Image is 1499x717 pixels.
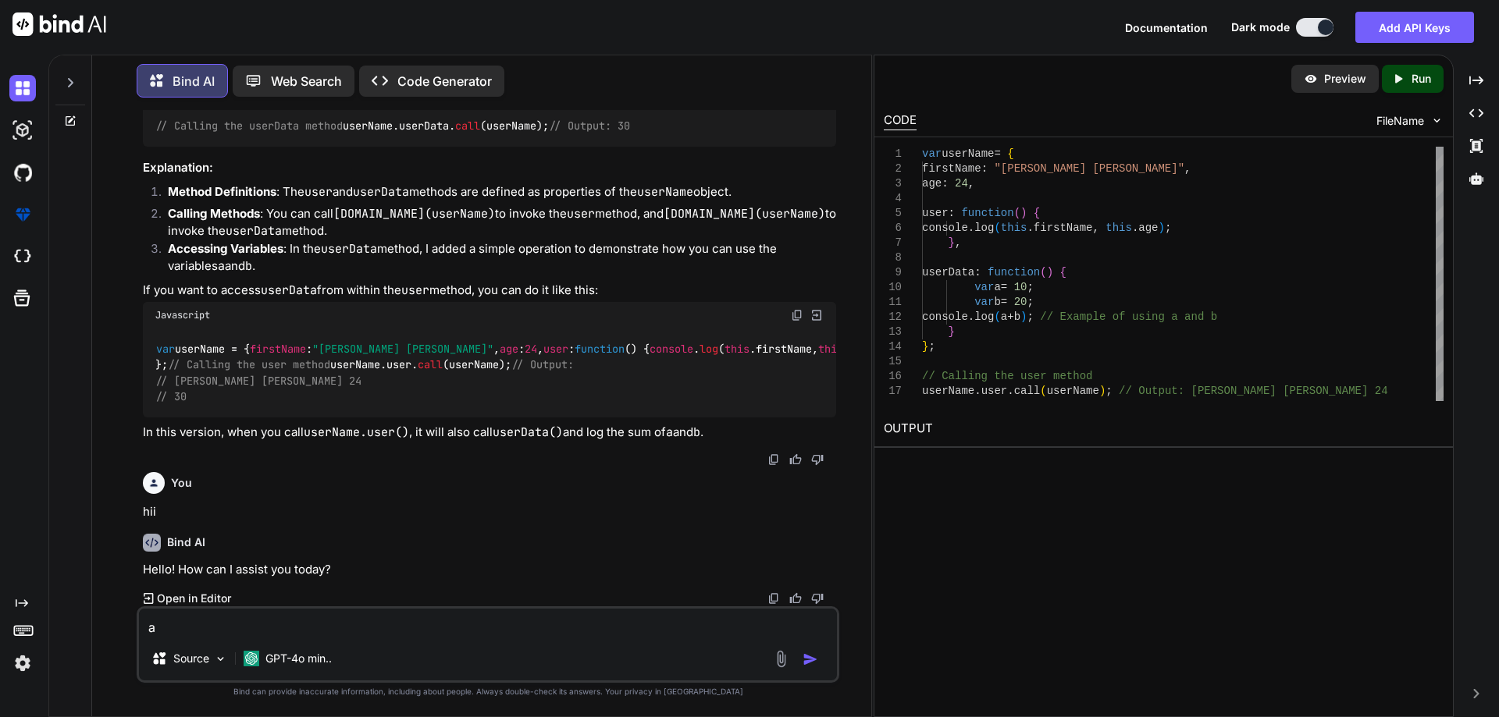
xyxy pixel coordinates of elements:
div: 2 [884,162,902,176]
span: age [500,342,518,356]
span: a [994,281,1000,293]
p: If you want to access from within the method, you can do it like this: [143,282,836,300]
span: userData [399,119,449,133]
span: ( [994,311,1000,323]
span: 20 [1013,296,1027,308]
span: firstName [250,342,306,356]
span: + [1007,311,1013,323]
h2: OUTPUT [874,410,1453,447]
span: { [1007,147,1013,160]
span: console [650,342,693,356]
p: Source [173,651,209,666]
span: this [818,342,843,356]
span: "[PERSON_NAME] [PERSON_NAME]" [994,162,1184,175]
span: Dark mode [1231,20,1290,35]
span: var [974,281,994,293]
p: Preview [1324,71,1366,87]
span: userName [1046,385,1098,397]
p: Open in Editor [157,591,231,606]
span: userName [922,385,974,397]
code: b [693,424,700,440]
span: ; [1165,222,1171,234]
img: like [789,453,802,466]
img: cloudideIcon [9,243,36,270]
textarea: a [139,609,837,637]
h3: Explanation: [143,159,836,177]
code: a [218,258,225,274]
code: userName.user() [304,424,409,440]
button: Documentation [1125,20,1208,36]
span: user [543,342,568,356]
span: firstName [1034,222,1093,234]
span: : [981,162,987,175]
code: [DOMAIN_NAME](userName) [664,206,825,222]
p: GPT-4o min.. [265,651,332,666]
span: // Output: [PERSON_NAME] [PERSON_NAME] 24 [1119,385,1387,397]
span: log [700,342,718,356]
code: userData [353,184,409,200]
span: user [922,207,949,219]
img: copy [791,309,803,321]
span: = [1000,281,1006,293]
div: 3 [884,176,902,191]
p: hii [143,503,836,521]
span: "[PERSON_NAME] [PERSON_NAME]" [312,342,493,356]
span: userName [942,147,994,160]
span: this [1000,222,1027,234]
img: chevron down [1430,114,1444,127]
span: 24 [955,177,968,190]
span: ) [1020,207,1027,219]
span: , [1092,222,1098,234]
span: function [988,266,1040,279]
div: 15 [884,354,902,369]
p: Web Search [271,72,342,91]
div: 12 [884,310,902,325]
img: icon [803,651,818,667]
code: userData [321,241,377,257]
span: // Calling the user method [922,370,1092,382]
span: ; [1027,296,1033,308]
div: CODE [884,112,917,130]
img: copy [767,592,780,605]
span: . [1132,222,1138,234]
span: { [1059,266,1066,279]
img: Open in Browser [810,308,824,322]
span: Documentation [1125,21,1208,34]
span: { [1034,207,1040,219]
span: userData [922,266,974,279]
span: var [974,296,994,308]
span: 10 [1013,281,1027,293]
button: Add API Keys [1355,12,1474,43]
span: firstName [922,162,981,175]
p: Bind AI [173,72,215,91]
span: call [1013,385,1040,397]
span: // Output: 30 [549,119,630,133]
span: log [974,311,994,323]
code: user [304,184,333,200]
span: age [922,177,942,190]
span: ) [1158,222,1164,234]
span: console [922,311,968,323]
span: . [967,222,974,234]
span: // [PERSON_NAME] [PERSON_NAME] 24 [155,374,361,388]
img: Bind AI [12,12,106,36]
div: 13 [884,325,902,339]
span: . [967,311,974,323]
span: } [948,325,954,338]
div: 18 [884,399,902,414]
div: 5 [884,206,902,221]
img: premium [9,201,36,228]
span: this [725,342,749,356]
span: : [948,207,954,219]
code: userData [261,282,317,298]
code: userData [226,223,282,239]
span: // Output: [511,358,574,372]
span: age [1138,222,1158,234]
span: ; [1106,385,1112,397]
span: = [1000,296,1006,308]
img: like [789,592,802,605]
span: call [418,358,443,372]
img: attachment [772,650,790,668]
strong: Calling Methods [168,206,260,221]
img: dislike [811,453,824,466]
